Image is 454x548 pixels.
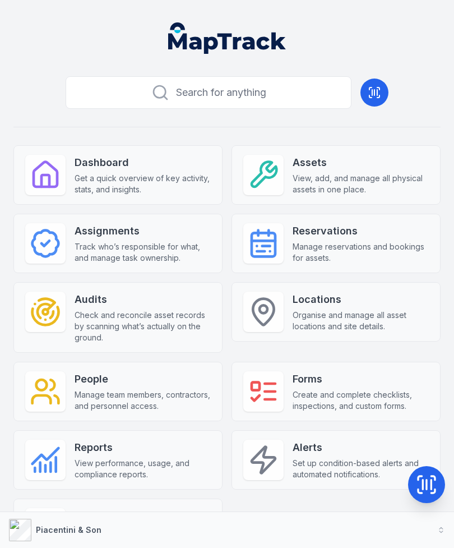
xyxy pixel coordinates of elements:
strong: Piacentini & Son [36,525,101,535]
a: ReportsView performance, usage, and compliance reports. [13,430,223,490]
strong: Alerts [293,440,429,455]
span: Manage team members, contractors, and personnel access. [75,389,211,412]
span: View performance, usage, and compliance reports. [75,458,211,480]
span: Get a quick overview of key activity, stats, and insights. [75,173,211,195]
strong: Assignments [75,223,211,239]
strong: People [75,371,211,387]
span: Create and complete checklists, inspections, and custom forms. [293,389,429,412]
strong: Settings [75,508,211,524]
span: Set up condition-based alerts and automated notifications. [293,458,429,480]
strong: Reports [75,440,211,455]
a: AssetsView, add, and manage all physical assets in one place. [231,145,441,205]
span: Track who’s responsible for what, and manage task ownership. [75,241,211,264]
span: Search for anything [176,85,266,100]
a: AuditsCheck and reconcile asset records by scanning what’s actually on the ground. [13,282,223,353]
a: ReservationsManage reservations and bookings for assets. [231,214,441,273]
nav: Global [155,22,299,54]
a: AlertsSet up condition-based alerts and automated notifications. [231,430,441,490]
strong: Locations [293,292,429,307]
a: LocationsOrganise and manage all asset locations and site details. [231,282,441,342]
span: Organise and manage all asset locations and site details. [293,310,429,332]
strong: Reservations [293,223,429,239]
button: Search for anything [66,76,351,109]
strong: Audits [75,292,211,307]
a: AssignmentsTrack who’s responsible for what, and manage task ownership. [13,214,223,273]
a: PeopleManage team members, contractors, and personnel access. [13,362,223,421]
span: Check and reconcile asset records by scanning what’s actually on the ground. [75,310,211,343]
strong: Forms [293,371,429,387]
strong: Assets [293,155,429,171]
span: View, add, and manage all physical assets in one place. [293,173,429,195]
a: FormsCreate and complete checklists, inspections, and custom forms. [231,362,441,421]
strong: Dashboard [75,155,211,171]
a: DashboardGet a quick overview of key activity, stats, and insights. [13,145,223,205]
span: Manage reservations and bookings for assets. [293,241,429,264]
